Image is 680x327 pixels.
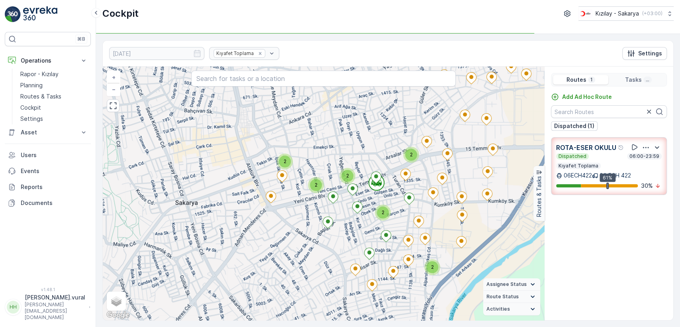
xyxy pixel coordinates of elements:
[483,278,540,291] summary: Assignee Status
[600,173,615,182] div: 61%
[21,199,88,207] p: Documents
[77,36,85,42] p: ⌘B
[535,176,543,217] p: Routes & Tasks
[102,7,139,20] p: Cockpit
[410,152,412,158] span: 2
[7,301,20,313] div: HH
[20,104,41,112] p: Cockpit
[25,301,85,321] p: [PERSON_NAME][EMAIL_ADDRESS][DOMAIN_NAME]
[375,205,391,221] div: 2
[17,69,91,80] a: Rapor - Kızılay
[5,179,91,195] a: Reports
[562,93,612,101] p: Add Ad Hoc Route
[109,47,204,60] input: dd/mm/yyyy
[105,310,131,320] a: Open this area in Google Maps (opens a new window)
[578,9,592,18] img: k%C4%B1z%C4%B1lay_DTAvauz.png
[20,93,61,100] p: Routes & Tasks
[622,47,667,60] button: Settings
[21,57,75,65] p: Operations
[554,122,594,130] p: Dispatched (1)
[112,86,116,93] span: −
[339,168,355,184] div: 2
[21,151,88,159] p: Users
[20,81,43,89] p: Planning
[486,306,510,312] span: Activities
[625,76,642,84] p: Tasks
[558,153,587,160] p: Dispatched
[108,83,120,95] a: Zoom Out
[564,171,592,179] p: 06ECH422
[381,209,384,215] span: 2
[17,113,91,124] a: Settings
[596,10,639,18] p: Kızılay - Sakarya
[20,115,43,123] p: Settings
[277,154,293,169] div: 2
[483,291,540,303] summary: Route Status
[5,287,91,292] span: v 1.48.1
[578,6,674,21] button: Kızılay - Sakarya(+03:00)
[314,182,317,188] span: 2
[5,163,91,179] a: Events
[558,163,599,169] p: Kıyafet Toplama
[5,294,91,321] button: HH[PERSON_NAME].vural[PERSON_NAME][EMAIL_ADDRESS][DOMAIN_NAME]
[424,259,440,275] div: 2
[638,49,662,57] p: Settings
[551,121,598,131] button: Dispatched (1)
[5,195,91,211] a: Documents
[191,71,456,87] input: Search for tasks or a location
[645,77,650,83] p: ...
[20,70,59,78] p: Rapor - Kızılay
[486,281,527,288] span: Assignee Status
[105,310,131,320] img: Google
[590,77,594,83] p: 1
[556,143,616,152] p: ROTA-ESER OKULU
[21,128,75,136] p: Asset
[566,76,586,84] p: Routes
[108,71,120,83] a: Zoom In
[629,153,660,160] p: 06:00-23:59
[17,91,91,102] a: Routes & Tasks
[486,294,519,300] span: Route Status
[551,93,612,101] a: Add Ad Hoc Route
[112,74,116,81] span: +
[25,294,85,301] p: [PERSON_NAME].vural
[431,264,433,270] span: 2
[5,6,21,22] img: logo
[642,10,662,17] p: ( +03:00 )
[403,147,419,163] div: 2
[283,158,286,164] span: 2
[21,183,88,191] p: Reports
[5,124,91,140] button: Asset
[551,105,667,118] input: Search Routes
[21,167,88,175] p: Events
[17,80,91,91] a: Planning
[23,6,57,22] img: logo_light-DOdMpM7g.png
[618,144,624,151] div: Help Tooltip Icon
[641,182,653,190] p: 30 %
[5,147,91,163] a: Users
[5,53,91,69] button: Operations
[600,171,631,179] p: 06 ECH 422
[308,177,324,193] div: 2
[346,173,349,179] span: 2
[17,102,91,113] a: Cockpit
[483,303,540,315] summary: Activities
[108,292,125,310] a: Layers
